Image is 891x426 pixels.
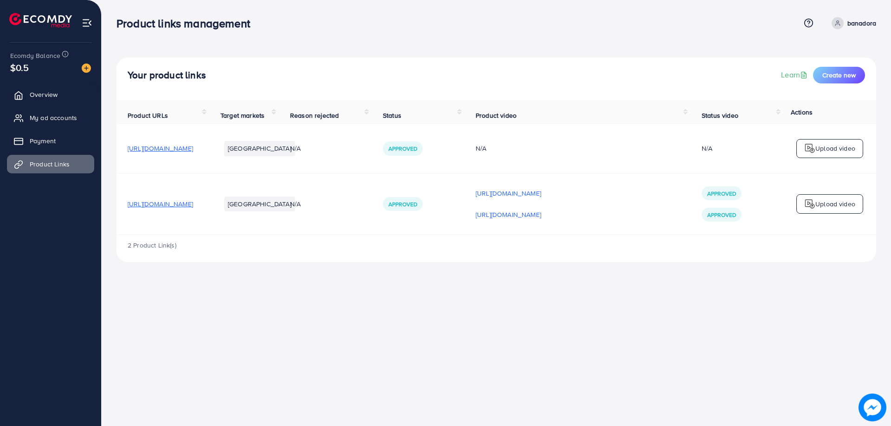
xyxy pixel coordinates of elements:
h3: Product links management [116,17,258,30]
a: Learn [781,70,809,80]
img: image [859,394,886,421]
span: Product video [476,111,517,120]
span: Approved [388,200,417,208]
span: Approved [707,211,736,219]
span: Approved [707,190,736,197]
span: Status [383,111,401,120]
span: Overview [30,90,58,99]
span: Payment [30,136,56,146]
a: banadora [828,17,876,29]
li: [GEOGRAPHIC_DATA] [224,197,295,211]
span: N/A [290,199,301,209]
a: Payment [7,132,94,150]
div: N/A [476,144,679,153]
span: Approved [388,145,417,153]
li: [GEOGRAPHIC_DATA] [224,141,295,156]
a: Product Links [7,155,94,173]
span: N/A [290,144,301,153]
span: Create new [822,70,856,80]
img: image [82,64,91,73]
button: Create new [813,67,865,83]
span: [URL][DOMAIN_NAME] [128,199,193,209]
span: Reason rejected [290,111,339,120]
span: Actions [791,108,813,117]
span: Target markets [220,111,265,120]
span: Product URLs [128,111,168,120]
a: My ad accounts [7,108,94,127]
p: banadora [847,18,876,29]
img: logo [804,198,815,210]
img: logo [9,13,72,27]
span: My ad accounts [30,113,77,122]
span: [URL][DOMAIN_NAME] [128,144,193,153]
span: Status video [702,111,738,120]
span: Ecomdy Balance [10,51,60,60]
a: Overview [7,85,94,104]
p: Upload video [815,143,855,154]
p: [URL][DOMAIN_NAME] [476,188,541,199]
span: Product Links [30,159,70,169]
img: logo [804,143,815,154]
div: N/A [702,144,712,153]
span: $0.5 [10,61,29,74]
span: 2 Product Link(s) [128,241,176,250]
h4: Your product links [128,70,206,81]
img: menu [82,18,92,28]
p: [URL][DOMAIN_NAME] [476,209,541,220]
p: Upload video [815,198,855,210]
